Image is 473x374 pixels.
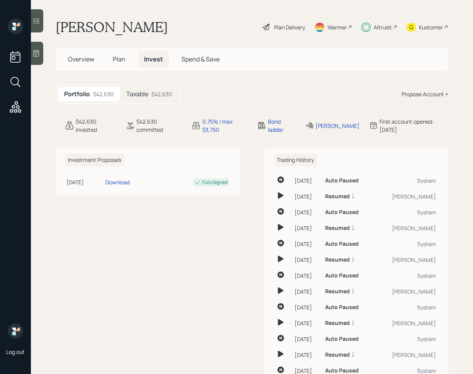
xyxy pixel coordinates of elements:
div: [DATE] [295,224,319,232]
h6: Auto Paused [325,367,359,374]
span: Plan [113,55,125,63]
div: $42,630 [151,90,172,98]
div: Propose Account + [402,90,448,98]
h6: Auto Paused [325,209,359,216]
div: [DATE] [295,208,319,216]
div: [DATE] [295,287,319,296]
h6: Auto Paused [325,272,359,279]
h6: Auto Paused [325,336,359,342]
div: System [377,272,436,280]
div: [DATE] [66,178,102,186]
h5: Portfolio [64,90,90,98]
div: Log out [6,348,25,355]
h6: Resumed [325,257,350,263]
h6: Investment Proposals [65,154,124,167]
div: Kustomer [419,23,443,31]
div: $42,630 invested [76,117,116,134]
div: $42,630 [93,90,114,98]
span: Invest [144,55,163,63]
div: $42,630 committed [136,117,182,134]
h6: Resumed [325,352,350,358]
div: [PERSON_NAME] [377,287,436,296]
div: First account opened: [DATE] [380,117,448,134]
div: Download [105,178,130,186]
h6: Resumed [325,288,350,295]
div: [DATE] [295,351,319,359]
div: Warmer [327,23,347,31]
div: [DATE] [295,272,319,280]
h6: Resumed [325,193,350,200]
div: [DATE] [295,256,319,264]
div: Fully Signed [202,179,227,186]
div: System [377,303,436,311]
h6: Auto Paused [325,304,359,311]
div: [PERSON_NAME] [377,351,436,359]
div: [PERSON_NAME] [377,319,436,327]
h6: Auto Paused [325,241,359,247]
div: System [377,177,436,185]
h6: Resumed [325,320,350,326]
h6: Auto Paused [325,177,359,184]
h1: [PERSON_NAME] [56,19,168,36]
div: [PERSON_NAME] [377,256,436,264]
span: Overview [68,55,94,63]
div: [PERSON_NAME] [377,192,436,201]
div: [PERSON_NAME] [315,122,359,130]
div: Bond ladder [268,117,295,134]
div: [DATE] [295,319,319,327]
h6: Trading History [274,154,317,167]
div: System [377,208,436,216]
img: retirable_logo.png [8,323,23,339]
div: [DATE] [295,240,319,248]
div: 0.75% | max $3,750 [202,117,248,134]
div: [DATE] [295,177,319,185]
div: [DATE] [295,335,319,343]
h6: Resumed [325,225,350,231]
div: System [377,240,436,248]
h5: Taxable [126,90,148,98]
div: [DATE] [295,192,319,201]
div: System [377,335,436,343]
div: Plan Delivery [274,23,305,31]
div: [DATE] [295,303,319,311]
div: [PERSON_NAME] [377,224,436,232]
span: Spend & Save [181,55,220,63]
div: Altruist [374,23,392,31]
